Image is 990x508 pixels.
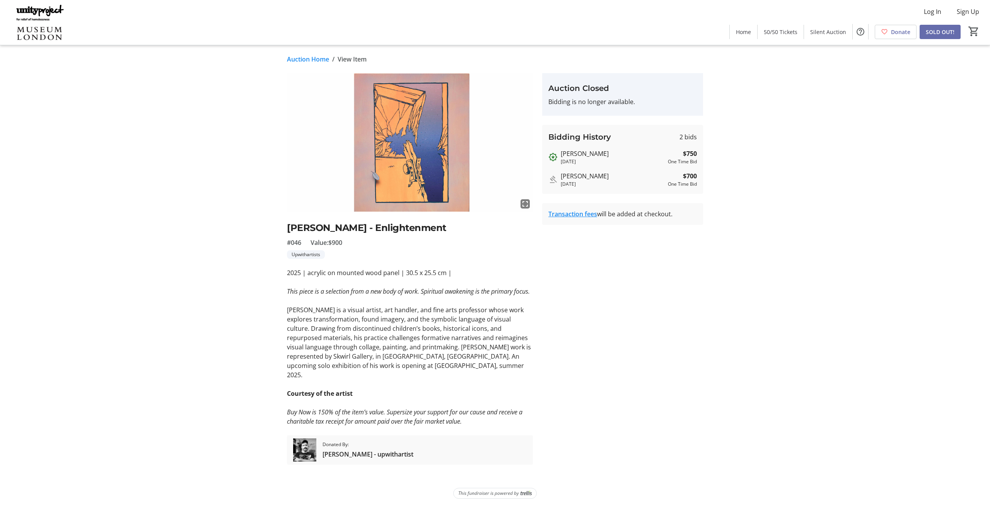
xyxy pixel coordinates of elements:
p: 2025 | acrylic on mounted wood panel | 30.5 x 25.5 cm | [287,268,533,277]
span: View Item [338,55,367,64]
div: [PERSON_NAME] [561,149,665,158]
img: Unity Project & Museum London's Logo [5,3,73,42]
div: One Time Bid [668,158,697,165]
button: Cart [967,24,981,38]
span: #046 [287,238,301,247]
button: Help [853,24,868,39]
h3: Auction Closed [548,82,697,94]
span: Donated By: [323,441,413,448]
span: SOLD OUT! [926,28,954,36]
strong: $750 [683,149,697,158]
div: [PERSON_NAME] [561,171,665,181]
p: Bidding is no longer available. [548,97,697,106]
span: 50/50 Tickets [764,28,797,36]
strong: Courtesy of the artist [287,389,353,398]
em: This piece is a selection from a new body of work. Spiritual awakening is the primary focus. [287,287,530,296]
p: [PERSON_NAME] is a visual artist, art handler, and fine arts professor whose work explores transf... [287,305,533,380]
span: [PERSON_NAME] - upwithartist [323,450,413,459]
span: Log In [924,7,941,16]
span: Sign Up [957,7,979,16]
span: Silent Auction [810,28,846,36]
a: Silent Auction [804,25,852,39]
span: 2 bids [679,132,697,142]
img: Trellis Logo [521,491,532,496]
img: Billy Bert Young - upwithartist [293,438,316,462]
span: / [332,55,335,64]
div: [DATE] [561,181,665,188]
a: SOLD OUT! [920,25,961,39]
strong: $700 [683,171,697,181]
em: Buy Now is 150% of the item’s value. Supersize your support for our cause and receive a charitabl... [287,408,522,426]
a: Transaction fees [548,210,597,218]
a: 50/50 Tickets [758,25,804,39]
div: One Time Bid [668,181,697,188]
a: Auction Home [287,55,329,64]
span: Value: $900 [311,238,342,247]
span: This fundraiser is powered by [458,490,519,497]
mat-icon: fullscreen [521,199,530,209]
a: Home [730,25,757,39]
h3: Bidding History [548,131,611,143]
div: [DATE] [561,158,665,165]
mat-icon: Outbid [548,175,558,184]
a: Donate [875,25,917,39]
button: Log In [918,5,947,18]
span: Donate [891,28,910,36]
h2: [PERSON_NAME] - Enlightenment [287,221,533,235]
tr-label-badge: Upwithartists [287,250,325,259]
div: will be added at checkout. [548,209,697,219]
button: Sign Up [951,5,985,18]
img: Image [287,73,533,212]
mat-icon: Outbid [548,152,558,162]
span: Home [736,28,751,36]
